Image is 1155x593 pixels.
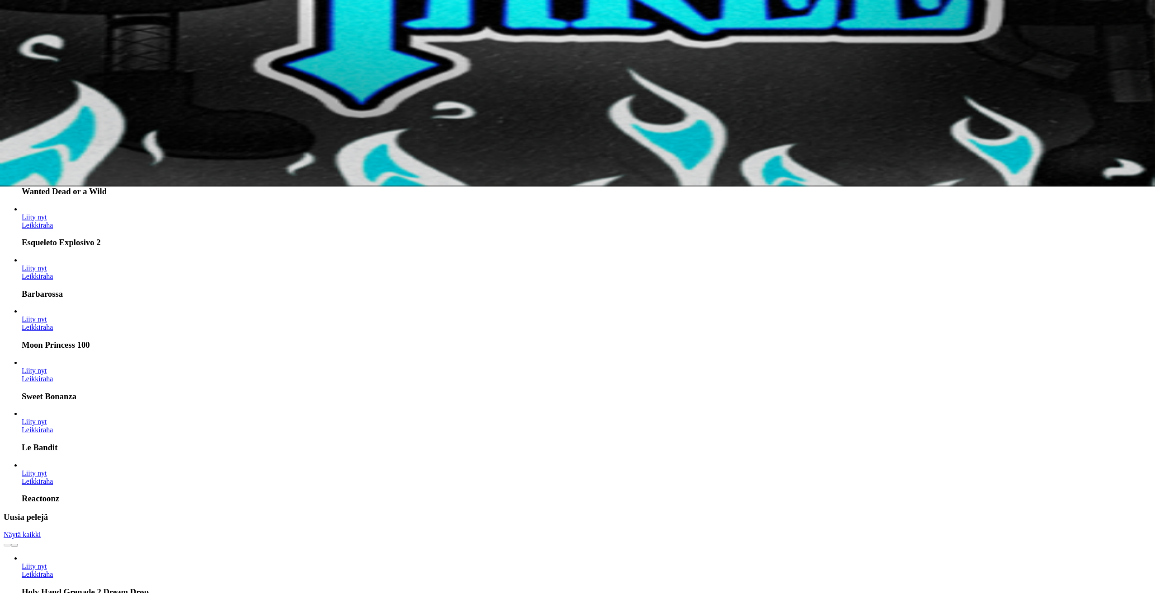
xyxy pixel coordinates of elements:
a: Sweet Bonanza [22,375,53,383]
h3: Wanted Dead or a Wild [22,187,1151,196]
a: Näytä kaikki [4,531,41,538]
article: Reactoonz [22,461,1151,504]
a: Sweet Bonanza [22,367,47,374]
article: Le Bandit [22,410,1151,453]
h3: Le Bandit [22,443,1151,453]
span: Liity nyt [22,264,47,272]
h3: Moon Princess 100 [22,340,1151,350]
span: Liity nyt [22,367,47,374]
a: Moon Princess 100 [22,315,47,323]
h3: Barbarossa [22,289,1151,299]
a: Esqueleto Explosivo 2 [22,221,53,229]
a: Barbarossa [22,264,47,272]
span: Liity nyt [22,562,47,570]
a: Moon Princess 100 [22,323,53,331]
a: Holy Hand Grenade 2 Dream Drop [22,570,53,578]
span: Liity nyt [22,213,47,221]
h3: Uusia pelejä [4,512,1151,522]
h3: Esqueleto Explosivo 2 [22,238,1151,247]
a: Holy Hand Grenade 2 Dream Drop [22,562,47,570]
a: Le Bandit [22,418,47,425]
h3: Reactoonz [22,494,1151,504]
button: next slide [11,544,18,546]
a: Le Bandit [22,426,53,434]
a: Reactoonz [22,477,53,485]
a: Barbarossa [22,272,53,280]
span: Liity nyt [22,315,47,323]
h3: Sweet Bonanza [22,392,1151,402]
a: Esqueleto Explosivo 2 [22,213,47,221]
span: Liity nyt [22,469,47,477]
article: Sweet Bonanza [22,359,1151,402]
article: Barbarossa [22,256,1151,299]
span: Liity nyt [22,418,47,425]
article: Esqueleto Explosivo 2 [22,205,1151,248]
a: Reactoonz [22,469,47,477]
button: prev slide [4,544,11,546]
article: Moon Princess 100 [22,307,1151,350]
